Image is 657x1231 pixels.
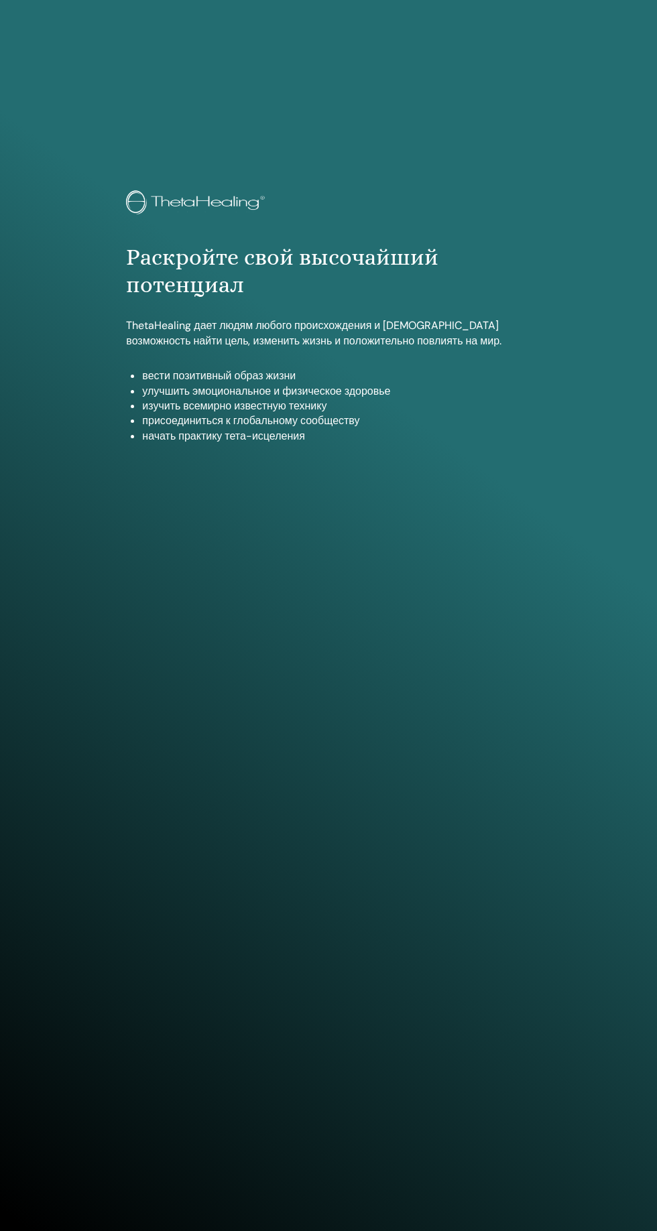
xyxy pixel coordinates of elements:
h1: Раскройте свой высочайший потенциал [126,244,530,299]
li: улучшить эмоциональное и физическое здоровье [142,384,530,399]
li: присоединиться к глобальному сообществу [142,413,530,428]
li: начать практику тета-исцеления [142,429,530,444]
li: вести позитивный образ жизни [142,369,530,383]
li: изучить всемирно известную технику [142,399,530,413]
p: ThetaHealing дает людям любого происхождения и [DEMOGRAPHIC_DATA] возможность найти цель, изменит... [126,318,530,348]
